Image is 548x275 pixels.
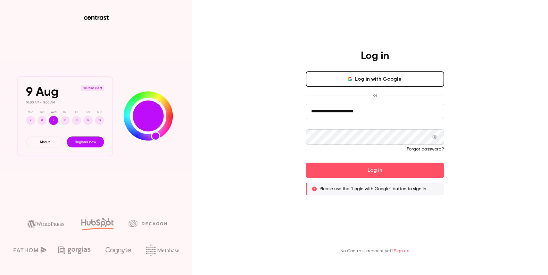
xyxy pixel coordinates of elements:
[320,186,426,192] p: Please use the "Login with Google" button to sign in
[129,220,167,227] img: decagon
[340,248,410,255] p: No Contrast account yet?
[407,147,444,151] a: Forgot password?
[370,92,380,99] span: or
[394,249,410,253] a: Sign up
[306,71,444,87] button: Log in with Google
[306,163,444,178] button: Log in
[361,50,389,62] h4: Log in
